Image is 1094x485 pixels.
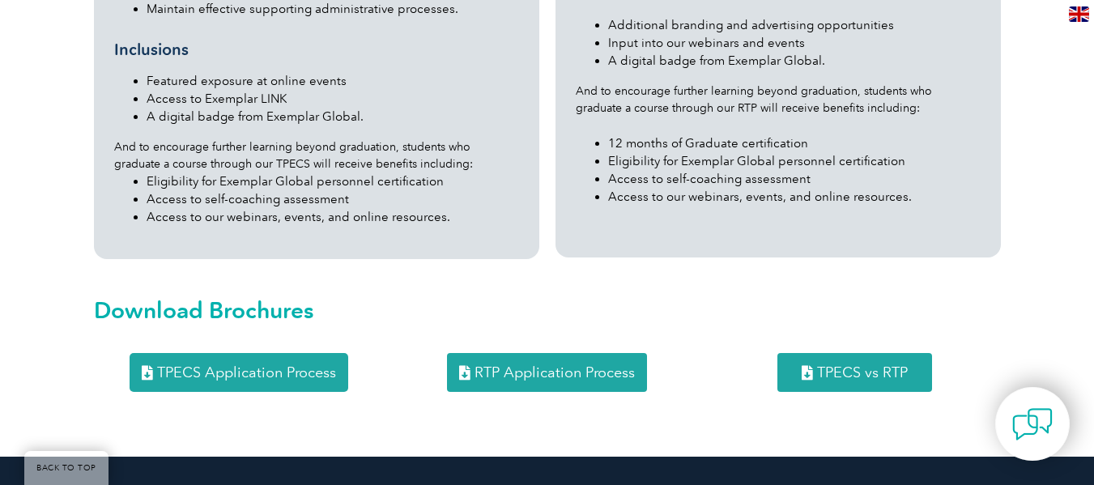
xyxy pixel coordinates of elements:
[608,34,981,52] li: Input into our webinars and events
[447,353,647,392] a: RTP Application Process
[24,451,109,485] a: BACK TO TOP
[147,190,519,208] li: Access to self-coaching assessment
[147,90,519,108] li: Access to Exemplar LINK
[608,16,981,34] li: Additional branding and advertising opportunities
[147,208,519,226] li: Access to our webinars, events, and online resources.
[608,52,981,70] li: A digital badge from Exemplar Global.
[147,72,519,90] li: Featured exposure at online events
[114,40,519,60] h3: Inclusions
[1069,6,1089,22] img: en
[777,353,932,392] a: TPECS vs RTP
[147,172,519,190] li: Eligibility for Exemplar Global personnel certification
[94,297,1001,323] h2: Download Brochures
[817,365,908,380] span: TPECS vs RTP
[608,188,981,206] li: Access to our webinars, events, and online resources.
[157,365,336,380] span: TPECS Application Process
[475,365,635,380] span: RTP Application Process
[130,353,348,392] a: TPECS Application Process
[147,108,519,126] li: A digital badge from Exemplar Global.
[608,152,981,170] li: Eligibility for Exemplar Global personnel certification
[608,170,981,188] li: Access to self-coaching assessment
[608,134,981,152] li: 12 months of Graduate certification
[1012,404,1053,445] img: contact-chat.png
